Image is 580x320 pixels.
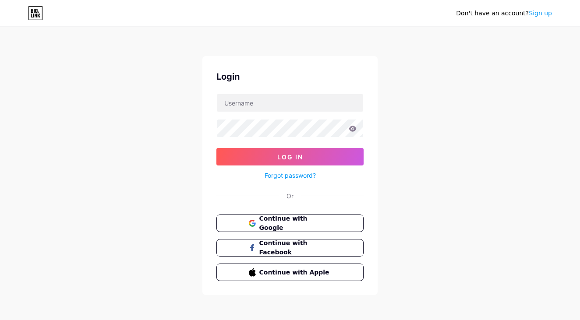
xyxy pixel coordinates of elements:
button: Log In [216,148,364,165]
button: Continue with Google [216,215,364,232]
div: Or [286,191,294,200]
a: Sign up [529,10,552,17]
span: Continue with Google [259,214,332,232]
button: Continue with Facebook [216,239,364,257]
span: Log In [277,153,303,161]
span: Continue with Facebook [259,239,332,257]
div: Login [216,70,364,83]
a: Forgot password? [265,171,316,180]
button: Continue with Apple [216,264,364,281]
span: Continue with Apple [259,268,332,277]
div: Don't have an account? [456,9,552,18]
input: Username [217,94,363,112]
